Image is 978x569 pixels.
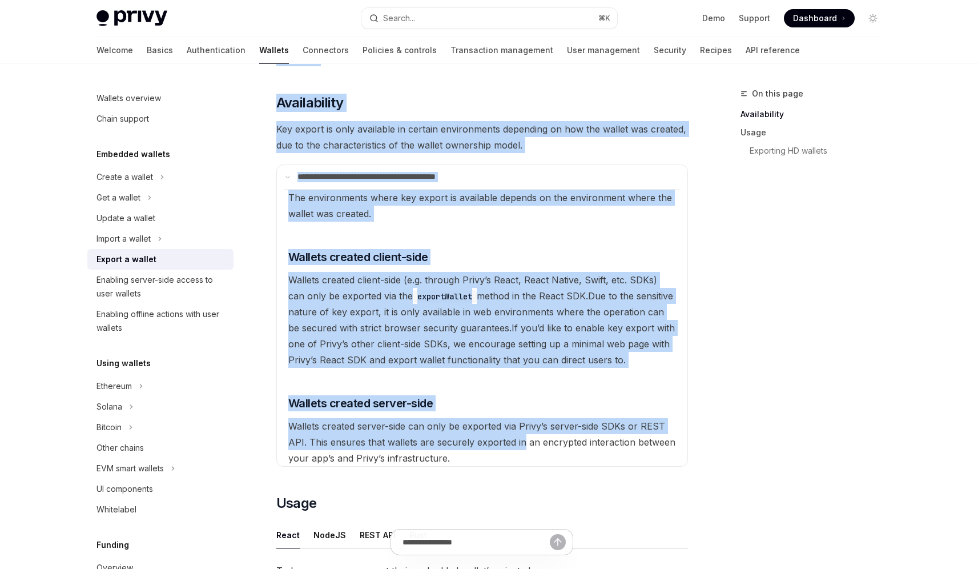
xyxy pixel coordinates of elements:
a: Policies & controls [363,37,437,64]
a: Exporting HD wallets [740,142,891,160]
span: If you’d like to enable key export with one of Privy’s other client-side SDKs, we encourage setti... [288,322,675,366]
div: Import a wallet [96,232,151,246]
div: NodeJS [313,522,346,548]
button: Open search [361,8,617,29]
div: Enabling server-side access to user wallets [96,273,227,300]
a: Wallets [259,37,289,64]
a: API reference [746,37,800,64]
div: REST API [360,522,396,548]
a: Whitelabel [87,499,234,520]
a: Demo [702,13,725,24]
a: Support [739,13,770,24]
div: Rust [409,522,427,548]
button: Toggle Ethereum section [87,376,234,396]
span: Wallets created server-side [288,395,433,411]
span: Wallets created client-side [288,249,428,265]
span: ⌘ K [598,14,610,23]
div: Wallets overview [96,91,161,105]
a: Wallets overview [87,88,234,109]
a: Connectors [303,37,349,64]
a: Export a wallet [87,249,234,270]
div: Export a wallet [96,253,156,266]
button: Toggle Bitcoin section [87,417,234,438]
img: light logo [96,10,167,26]
button: Toggle dark mode [864,9,882,27]
div: Chain support [96,112,149,126]
code: exportWallet [413,290,477,303]
div: Other chains [96,441,144,455]
span: Availability [276,94,344,112]
div: Search... [383,11,415,25]
span: Wallets created server-side can only be exported via Privy’s server-side SDKs or REST API. This e... [288,420,675,464]
button: Toggle Get a wallet section [87,187,234,208]
div: Whitelabel [96,503,136,516]
span: Key export is only available in certain environments depending on how the wallet was created, due... [276,121,688,153]
span: On this page [752,87,803,101]
a: Authentication [187,37,245,64]
div: Bitcoin [96,420,122,434]
a: Usage [740,123,891,142]
div: EVM smart wallets [96,462,164,475]
h5: Using wallets [96,356,151,370]
a: Other chains [87,438,234,458]
button: Send message [550,534,566,550]
a: Update a wallet [87,208,234,229]
div: Create a wallet [96,170,153,184]
button: Toggle EVM smart wallets section [87,458,234,479]
input: Ask a question... [403,530,550,555]
a: Dashboard [784,9,855,27]
div: Update a wallet [96,211,155,225]
button: Toggle Create a wallet section [87,167,234,187]
a: UI components [87,479,234,499]
button: Toggle Import a wallet section [87,229,234,249]
a: Transaction management [450,37,553,64]
div: React [276,522,300,548]
a: Enabling server-side access to user wallets [87,270,234,304]
div: Solana [96,400,122,414]
button: Toggle Solana section [87,396,234,417]
span: Usage [276,494,317,512]
span: Wallets created client-side (e.g. through Privy’s React, React Native, Swift, etc. SDKs) can only... [288,274,657,302]
div: Get a wallet [96,191,140,205]
span: Dashboard [793,13,837,24]
h5: Funding [96,538,129,552]
span: Due to the sensitive nature of key export, it is only available in web environments where the ope... [288,290,673,334]
a: Enabling offline actions with user wallets [87,304,234,338]
a: Chain support [87,109,234,129]
div: UI components [96,482,153,496]
a: Security [654,37,686,64]
div: Ethereum [96,379,132,393]
span: The environments where key export is available depends on the environment where the wallet was cr... [288,192,672,219]
a: Availability [740,105,891,123]
a: User management [567,37,640,64]
h5: Embedded wallets [96,147,170,161]
a: Basics [147,37,173,64]
a: Welcome [96,37,133,64]
a: Recipes [700,37,732,64]
div: Enabling offline actions with user wallets [96,307,227,335]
